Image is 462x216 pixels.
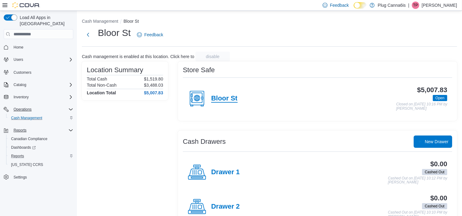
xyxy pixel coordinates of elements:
p: Plug Canna6is [378,2,406,9]
a: [US_STATE] CCRS [9,161,46,168]
a: Canadian Compliance [9,135,50,143]
h4: $5,007.83 [144,90,163,95]
button: Settings [1,173,76,182]
h6: Total Cash [87,77,107,81]
button: Catalog [11,81,29,88]
button: Home [1,43,76,52]
span: Reports [14,128,26,133]
nav: An example of EuiBreadcrumbs [82,18,457,26]
span: Canadian Compliance [11,136,47,141]
span: Inventory [11,93,73,101]
a: Dashboards [6,143,76,152]
button: Cash Management [82,19,118,24]
a: Feedback [135,29,166,41]
span: Feedback [330,2,349,8]
h3: $5,007.83 [417,86,447,94]
span: Catalog [14,82,26,87]
span: Dashboards [9,144,73,151]
span: Open [436,95,444,101]
a: Reports [9,152,26,160]
span: Reports [9,152,73,160]
span: Cashed Out [422,169,447,175]
p: Cashed Out on [DATE] 10:12 PM by [PERSON_NAME] [388,176,447,185]
span: Cash Management [9,114,73,122]
span: Home [14,45,23,50]
button: Next [82,29,94,41]
span: Customers [14,70,31,75]
span: Cashed Out [425,203,444,209]
button: [US_STATE] CCRS [6,160,76,169]
p: | [408,2,409,9]
span: Reports [11,127,73,134]
nav: Complex example [4,40,73,198]
span: Settings [14,175,27,180]
button: Cash Management [6,114,76,122]
button: Users [11,56,26,63]
button: Bloor St [123,19,139,24]
span: Home [11,43,73,51]
span: Settings [11,173,73,181]
span: New Drawer [425,139,448,145]
button: Customers [1,68,76,77]
h4: Drawer 1 [211,168,240,176]
span: Users [14,57,23,62]
span: Open [433,95,447,101]
span: Customers [11,68,73,76]
h4: Drawer 2 [211,203,240,211]
button: New Drawer [414,135,452,148]
button: Catalog [1,81,76,89]
span: Operations [11,106,73,113]
span: Cash Management [11,116,42,120]
span: Feedback [144,32,163,38]
a: Dashboards [9,144,38,151]
button: Users [1,55,76,64]
h3: $0.00 [430,160,447,168]
span: Catalog [11,81,73,88]
h4: Location Total [87,90,116,95]
button: Operations [11,106,34,113]
h1: Bloor St [98,27,131,39]
span: Cashed Out [422,203,447,209]
span: disable [206,53,219,60]
button: Inventory [11,93,31,101]
p: $1,519.80 [144,77,163,81]
p: $3,488.03 [144,83,163,88]
span: Dashboards [11,145,36,150]
button: Canadian Compliance [6,135,76,143]
button: Reports [1,126,76,135]
h3: Cash Drawers [183,138,226,145]
h3: $0.00 [430,194,447,202]
span: Reports [11,154,24,159]
span: Operations [14,107,32,112]
span: Load All Apps in [GEOGRAPHIC_DATA] [17,14,73,27]
p: Closed on [DATE] 10:16 PM by [PERSON_NAME] [396,102,447,111]
a: Cash Management [9,114,45,122]
span: Users [11,56,73,63]
span: TP [413,2,418,9]
a: Settings [11,174,29,181]
button: Inventory [1,93,76,101]
span: Cashed Out [425,169,444,175]
img: Cova [12,2,40,8]
h6: Total Non-Cash [87,83,117,88]
span: Canadian Compliance [9,135,73,143]
h4: Bloor St [211,95,238,103]
button: Operations [1,105,76,114]
div: Tianna Parks [412,2,419,9]
span: Washington CCRS [9,161,73,168]
button: Reports [11,127,29,134]
button: Reports [6,152,76,160]
a: Home [11,44,26,51]
p: [PERSON_NAME] [422,2,457,9]
span: Inventory [14,95,29,100]
h3: Store Safe [183,66,215,74]
p: Cash management is enabled at this location. Click here to [82,54,194,59]
input: Dark Mode [354,2,367,9]
a: Customers [11,69,34,76]
h3: Location Summary [87,66,143,74]
button: disable [195,52,230,61]
span: [US_STATE] CCRS [11,162,43,167]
